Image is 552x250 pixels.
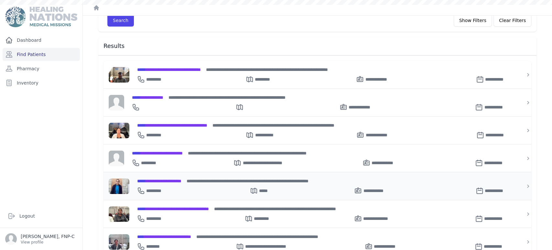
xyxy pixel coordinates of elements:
[21,233,75,240] p: [PERSON_NAME], FNP-C
[5,6,77,27] img: Medical Missions EMR
[5,210,77,222] a: Logout
[5,233,77,245] a: [PERSON_NAME], FNP-C View profile
[109,95,124,110] img: person-242608b1a05df3501eefc295dc1bc67a.jpg
[109,178,129,194] img: AAAAJXRFWHRkYXRlOmNyZWF0ZQAyMDI0LTAxLTAyVDE4OjExOjMzKzAwOjAwVljLUgAAACV0RVh0ZGF0ZTptb2RpZnkAMjAyN...
[109,67,129,83] img: AD7dnd9l2raXAAAAJXRFWHRkYXRlOmNyZWF0ZQAyMDI0LTAyLTA2VDAxOjMyOjQ2KzAwOjAw0APOngAAACV0RVh0ZGF0ZTptb...
[103,42,531,50] h3: Results
[107,14,134,27] button: Search
[3,34,80,47] a: Dashboard
[3,48,80,61] a: Find Patients
[493,14,531,27] button: Clear Filters
[21,240,75,245] p: View profile
[3,76,80,89] a: Inventory
[109,123,129,138] img: wcFwSyrFSqL0QAAACV0RVh0ZGF0ZTpjcmVhdGUAMjAyMy0xMi0xOVQxODoxNzo0MyswMDowMC8W0V0AAAAldEVYdGRhdGU6bW...
[109,206,129,222] img: AYilCUnTgAAACV0RVh0ZGF0ZTpjcmVhdGUAMjAyNC0wMi0yMlQxNTowMjo1OSswMDowMC64j0gAAAAldEVYdGRhdGU6bW9kaW...
[109,234,129,250] img: ZrzjbAcN3TXD2h394lhzgCYp5GXrxnECo3zmNoq+P8DcYupV1B3BKgAAAAldEVYdGRhdGU6Y3JlYXRlADIwMjQtMDItMjNUMT...
[454,14,492,27] button: Show Filters
[109,151,124,166] img: person-242608b1a05df3501eefc295dc1bc67a.jpg
[3,62,80,75] a: Pharmacy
